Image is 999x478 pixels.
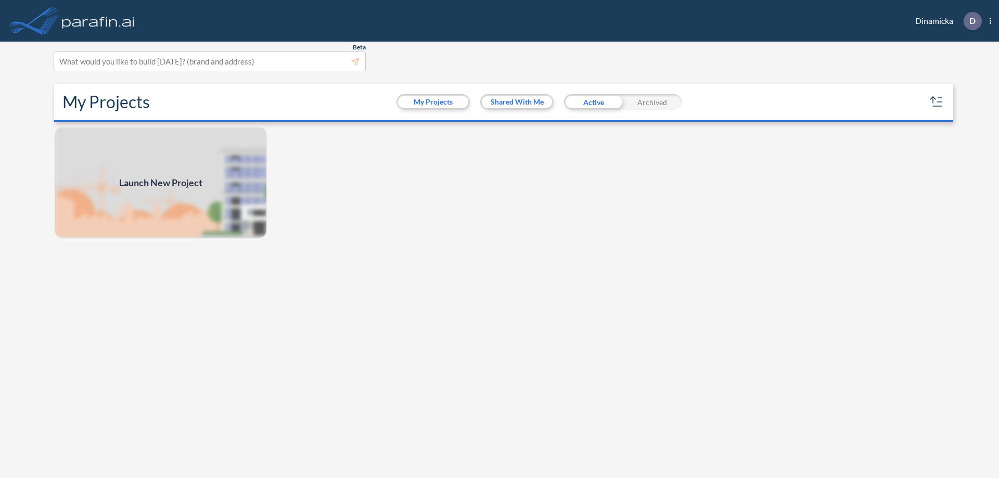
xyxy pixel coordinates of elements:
[482,96,552,108] button: Shared With Me
[900,12,991,30] div: Dinamicka
[564,94,623,110] div: Active
[54,126,267,239] img: add
[928,94,945,110] button: sort
[623,94,682,110] div: Archived
[969,16,976,25] p: D
[60,10,137,31] img: logo
[398,96,468,108] button: My Projects
[353,43,366,51] span: Beta
[54,126,267,239] a: Launch New Project
[119,176,202,190] span: Launch New Project
[62,92,150,112] h2: My Projects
